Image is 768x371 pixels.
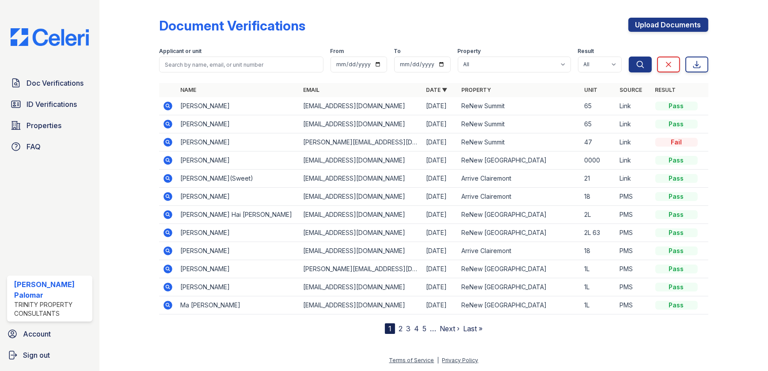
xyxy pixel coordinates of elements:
[616,206,652,224] td: PMS
[177,296,300,314] td: Ma [PERSON_NAME]
[581,224,616,242] td: 2L 63
[581,115,616,133] td: 65
[581,151,616,170] td: 0000
[616,296,652,314] td: PMS
[655,246,698,255] div: Pass
[7,138,92,155] a: FAQ
[422,224,458,242] td: [DATE]
[303,87,319,93] a: Email
[177,133,300,151] td: [PERSON_NAME]
[300,115,422,133] td: [EMAIL_ADDRESS][DOMAIN_NAME]
[422,278,458,296] td: [DATE]
[581,278,616,296] td: 1L
[389,357,434,363] a: Terms of Service
[616,170,652,188] td: Link
[458,115,581,133] td: ReNew Summit
[300,260,422,278] td: [PERSON_NAME][EMAIL_ADDRESS][DOMAIN_NAME]
[442,357,478,363] a: Privacy Policy
[177,97,300,115] td: [PERSON_NAME]
[458,97,581,115] td: ReNew Summit
[458,260,581,278] td: ReNew [GEOGRAPHIC_DATA]
[616,151,652,170] td: Link
[458,151,581,170] td: ReNew [GEOGRAPHIC_DATA]
[458,242,581,260] td: Arrive Clairemont
[616,278,652,296] td: PMS
[7,74,92,92] a: Doc Verifications
[458,133,581,151] td: ReNew Summit
[23,329,51,339] span: Account
[458,278,581,296] td: ReNew [GEOGRAPHIC_DATA]
[458,224,581,242] td: ReNew [GEOGRAPHIC_DATA]
[406,324,411,333] a: 3
[27,78,84,88] span: Doc Verifications
[655,87,676,93] a: Result
[27,141,41,152] span: FAQ
[422,324,426,333] a: 5
[581,97,616,115] td: 65
[14,279,89,300] div: [PERSON_NAME] Palomar
[177,224,300,242] td: [PERSON_NAME]
[581,206,616,224] td: 2L
[463,324,483,333] a: Last »
[177,151,300,170] td: [PERSON_NAME]
[159,48,202,55] label: Applicant or unit
[385,323,395,334] div: 1
[655,210,698,219] div: Pass
[14,300,89,318] div: Trinity Property Consultants
[300,278,422,296] td: [EMAIL_ADDRESS][DOMAIN_NAME]
[7,95,92,113] a: ID Verifications
[581,170,616,188] td: 21
[578,48,594,55] label: Result
[655,174,698,183] div: Pass
[655,156,698,165] div: Pass
[620,87,643,93] a: Source
[581,188,616,206] td: 18
[616,97,652,115] td: Link
[458,170,581,188] td: Arrive Clairemont
[422,260,458,278] td: [DATE]
[458,48,481,55] label: Property
[458,296,581,314] td: ReNew [GEOGRAPHIC_DATA]
[440,324,460,333] a: Next ›
[581,242,616,260] td: 18
[300,188,422,206] td: [EMAIL_ADDRESS][DOMAIN_NAME]
[4,325,96,343] a: Account
[300,133,422,151] td: [PERSON_NAME][EMAIL_ADDRESS][DOMAIN_NAME]
[422,206,458,224] td: [DATE]
[426,87,447,93] a: Date ▼
[4,28,96,46] img: CE_Logo_Blue-a8612792a0a2168367f1c8372b55b34899dd931a85d93a1a3d3e32e68fde9ad4.png
[616,188,652,206] td: PMS
[616,115,652,133] td: Link
[180,87,196,93] a: Name
[300,206,422,224] td: [EMAIL_ADDRESS][DOMAIN_NAME]
[300,97,422,115] td: [EMAIL_ADDRESS][DOMAIN_NAME]
[616,224,652,242] td: PMS
[177,170,300,188] td: [PERSON_NAME](Sweet)
[399,324,403,333] a: 2
[159,18,305,34] div: Document Verifications
[422,170,458,188] td: [DATE]
[655,192,698,201] div: Pass
[394,48,401,55] label: To
[422,188,458,206] td: [DATE]
[581,296,616,314] td: 1L
[616,260,652,278] td: PMS
[331,48,344,55] label: From
[422,242,458,260] td: [DATE]
[655,265,698,273] div: Pass
[655,102,698,110] div: Pass
[585,87,598,93] a: Unit
[23,350,50,360] span: Sign out
[159,57,323,72] input: Search by name, email, or unit number
[461,87,491,93] a: Property
[4,346,96,364] a: Sign out
[177,188,300,206] td: [PERSON_NAME]
[414,324,419,333] a: 4
[458,188,581,206] td: Arrive Clairemont
[581,260,616,278] td: 1L
[27,99,77,110] span: ID Verifications
[422,296,458,314] td: [DATE]
[7,117,92,134] a: Properties
[177,242,300,260] td: [PERSON_NAME]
